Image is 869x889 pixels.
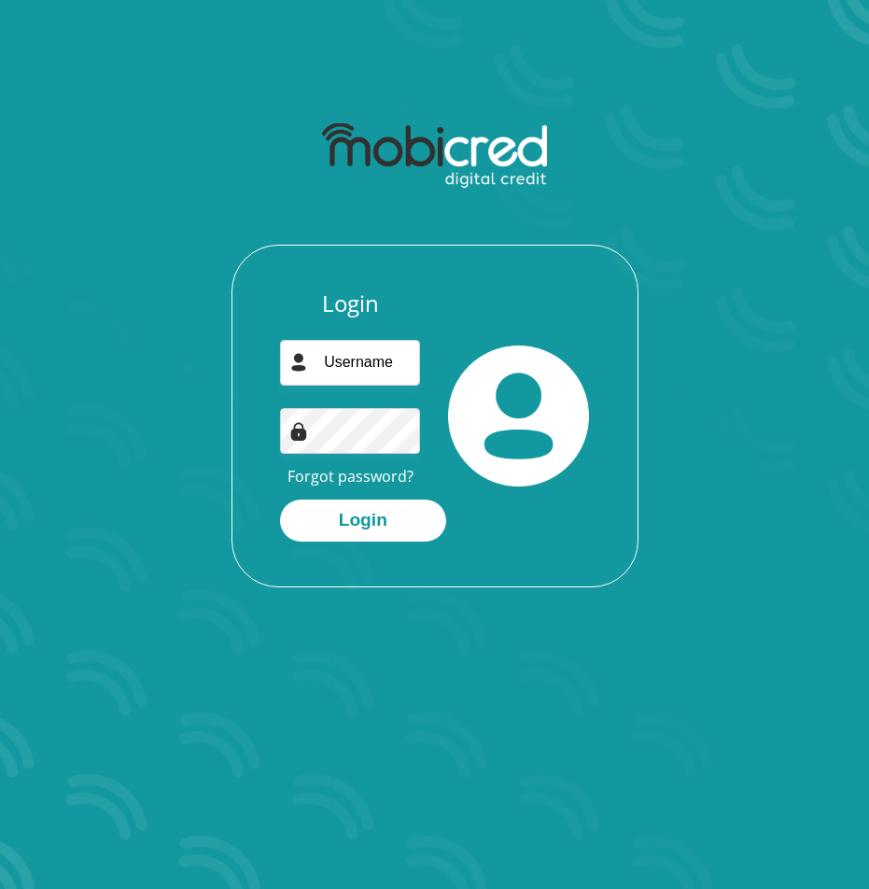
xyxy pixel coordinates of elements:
[280,340,421,386] input: Username
[280,500,446,542] button: Login
[289,353,308,372] img: user-icon image
[322,123,547,189] img: mobicred logo
[280,290,421,317] h3: Login
[287,466,413,487] a: Forgot password?
[289,422,308,441] img: Image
